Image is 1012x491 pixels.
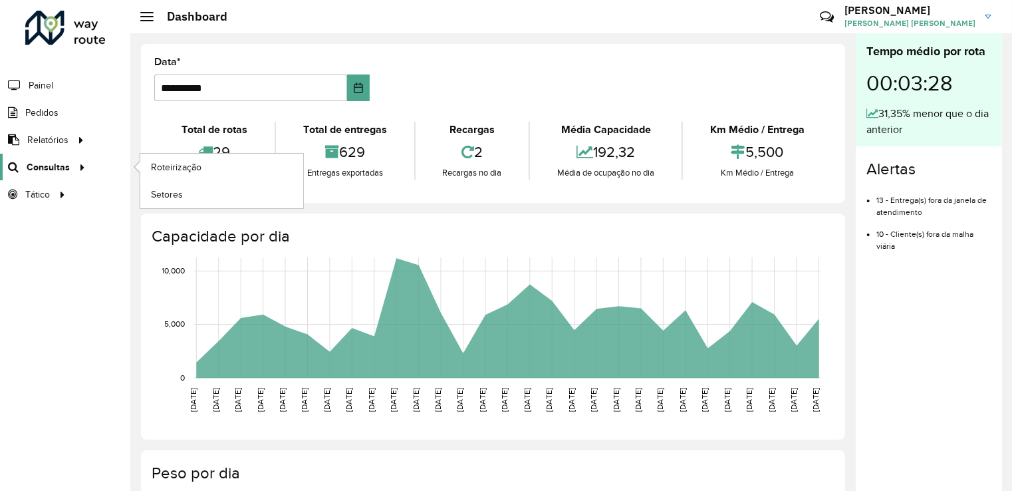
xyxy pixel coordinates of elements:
text: [DATE] [344,388,353,412]
text: [DATE] [589,388,598,412]
div: Média de ocupação no dia [533,166,678,180]
text: [DATE] [612,388,620,412]
text: [DATE] [256,388,265,412]
span: Relatórios [27,133,68,147]
div: Tempo médio por rota [866,43,991,61]
text: [DATE] [367,388,376,412]
text: [DATE] [523,388,531,412]
div: 629 [279,138,411,166]
text: [DATE] [700,388,709,412]
text: [DATE] [656,388,665,412]
h4: Peso por dia [152,464,832,483]
h2: Dashboard [154,9,227,24]
div: Recargas [419,122,526,138]
div: 5,500 [686,138,828,166]
span: Pedidos [25,106,59,120]
span: Setores [151,188,183,202]
text: [DATE] [745,388,753,412]
button: Choose Date [347,75,370,101]
text: 10,000 [162,267,185,275]
div: Média Capacidade [533,122,678,138]
text: 5,000 [164,320,185,329]
h4: Capacidade por dia [152,227,832,246]
text: [DATE] [567,388,576,412]
div: 192,32 [533,138,678,166]
a: Roteirização [140,154,303,180]
text: [DATE] [434,388,442,412]
li: 10 - Cliente(s) fora da malha viária [876,218,991,252]
text: 0 [180,373,185,382]
h4: Alertas [866,160,991,179]
span: Painel [29,79,53,92]
text: [DATE] [389,388,398,412]
label: Data [154,54,181,70]
div: Total de rotas [158,122,271,138]
div: 2 [419,138,526,166]
text: [DATE] [278,388,287,412]
text: [DATE] [211,388,220,412]
div: Entregas exportadas [279,166,411,180]
div: Km Médio / Entrega [686,166,828,180]
div: 00:03:28 [866,61,991,106]
div: Total de entregas [279,122,411,138]
text: [DATE] [723,388,731,412]
text: [DATE] [678,388,687,412]
text: [DATE] [412,388,420,412]
text: [DATE] [812,388,821,412]
text: [DATE] [233,388,242,412]
text: [DATE] [322,388,331,412]
text: [DATE] [478,388,487,412]
text: [DATE] [789,388,798,412]
text: [DATE] [634,388,642,412]
span: Tático [25,188,50,202]
text: [DATE] [767,388,776,412]
li: 13 - Entrega(s) fora da janela de atendimento [876,184,991,218]
a: Contato Rápido [813,3,841,31]
text: [DATE] [545,388,553,412]
text: [DATE] [301,388,309,412]
text: [DATE] [189,388,197,412]
span: [PERSON_NAME] [PERSON_NAME] [844,17,975,29]
h3: [PERSON_NAME] [844,4,975,17]
span: Consultas [27,160,70,174]
text: [DATE] [501,388,509,412]
div: 29 [158,138,271,166]
span: Roteirização [151,160,201,174]
text: [DATE] [456,388,465,412]
div: Km Médio / Entrega [686,122,828,138]
div: 31,35% menor que o dia anterior [866,106,991,138]
div: Recargas no dia [419,166,526,180]
a: Setores [140,181,303,208]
